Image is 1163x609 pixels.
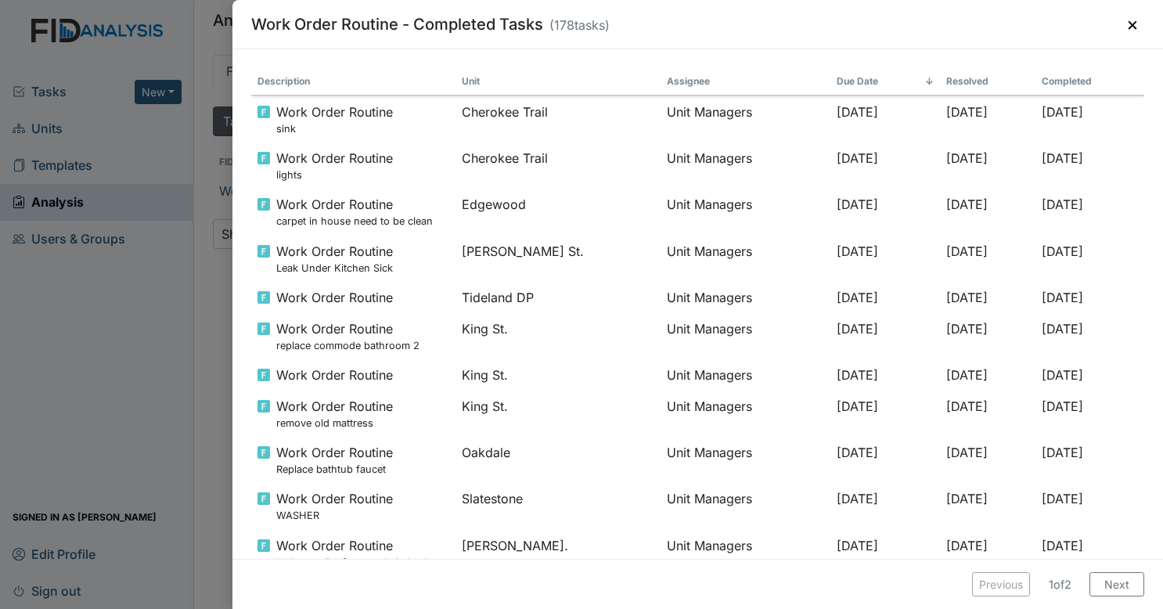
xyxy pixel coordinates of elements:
span: [DATE] [837,538,878,553]
span: Work Order Routine [276,288,393,307]
span: [DATE] [946,445,988,460]
td: Unit Managers [661,313,831,359]
small: carpet in house need to be clean [276,214,433,229]
span: [DATE] [837,290,878,305]
td: Unit Managers [661,236,831,282]
span: Work Order Routine WASHER [276,489,393,523]
span: [DATE] [946,321,988,337]
span: Cherokee Trail [462,149,548,168]
span: Work Order Routine [276,366,393,384]
span: King St. [462,319,508,338]
span: [DATE] [946,243,988,259]
small: Leak Under Kitchen Sick [276,261,393,276]
span: [DATE] [1042,367,1083,383]
th: Toggle SortBy [251,68,455,95]
span: King St. [462,366,508,384]
th: Toggle SortBy [455,68,660,95]
span: [PERSON_NAME]. [462,536,568,555]
small: Replace bathtub faucet [276,462,393,477]
span: [DATE] [946,538,988,553]
h3: Work Order Routine - Completed Tasks [251,13,610,36]
span: [DATE] [1042,104,1083,120]
span: Cherokee Trail [462,103,548,121]
span: [DATE] [837,243,878,259]
span: Slatestone [462,489,523,508]
span: [DATE] [946,290,988,305]
span: [DATE] [837,104,878,120]
span: Work Order Routine carpet in house need to be clean [276,195,433,229]
span: Work Order Routine Hallway toilet flapper chain broken [276,536,441,570]
span: [DATE] [946,398,988,414]
span: Work Order Routine remove old mattress [276,397,393,431]
span: [DATE] [1042,398,1083,414]
span: [DATE] [837,150,878,166]
small: remove old mattress [276,416,393,431]
th: Toggle SortBy [830,68,939,95]
span: [DATE] [1042,290,1083,305]
small: Hallway toilet flapper chain broken [276,555,441,570]
td: Unit Managers [661,142,831,189]
span: [DATE] [946,150,988,166]
span: [DATE] [1042,321,1083,337]
span: [DATE] [837,367,878,383]
span: King St. [462,397,508,416]
span: [PERSON_NAME] St. [462,242,584,261]
td: Unit Managers [661,391,831,437]
small: sink [276,121,393,136]
span: ↓ [925,74,934,88]
button: Previous [972,572,1030,596]
td: Unit Managers [661,189,831,235]
th: Toggle SortBy [1035,68,1144,95]
small: replace commode bathroom 2 [276,338,419,353]
span: [DATE] [1042,491,1083,506]
span: [DATE] [1042,243,1083,259]
td: Unit Managers [661,95,831,142]
span: 1 of 2 [1036,576,1083,593]
span: [DATE] [837,398,878,414]
span: [DATE] [837,445,878,460]
th: Toggle SortBy [661,68,831,95]
span: [DATE] [837,196,878,212]
td: Unit Managers [661,359,831,391]
td: Unit Managers [661,530,831,576]
span: [DATE] [1042,196,1083,212]
span: [DATE] [946,196,988,212]
span: [DATE] [837,321,878,337]
td: Unit Managers [661,282,831,313]
span: [DATE] [1042,538,1083,553]
td: Unit Managers [661,437,831,483]
span: Work Order Routine lights [276,149,393,182]
span: Work Order Routine replace commode bathroom 2 [276,319,419,353]
th: Toggle SortBy [940,68,1035,95]
span: Work Order Routine Replace bathtub faucet [276,443,393,477]
button: × [1121,13,1144,36]
small: lights [276,168,393,182]
td: Unit Managers [661,483,831,529]
span: [DATE] [1042,150,1083,166]
span: ( 178 tasks) [549,17,610,33]
small: WASHER [276,508,393,523]
span: Edgewood [462,195,526,214]
span: Work Order Routine Leak Under Kitchen Sick [276,242,393,276]
span: [DATE] [837,491,878,506]
button: Next [1089,572,1144,596]
span: [DATE] [946,491,988,506]
span: [DATE] [946,104,988,120]
span: [DATE] [946,367,988,383]
span: Tideland DP [462,288,534,307]
span: [DATE] [1042,445,1083,460]
span: Oakdale [462,443,510,462]
span: Work Order Routine sink [276,103,393,136]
